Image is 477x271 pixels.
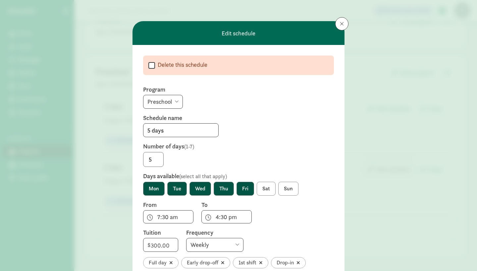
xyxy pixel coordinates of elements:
[143,257,179,268] div: Full day
[143,152,164,167] input: 0
[143,114,334,122] label: Schedule name
[143,142,334,151] label: Number of days
[181,257,230,268] div: Early drop-off
[155,61,207,69] label: Delete this schedule
[143,229,178,237] label: Tuition
[189,182,211,196] label: Wed
[237,182,254,196] label: Fri
[186,229,243,237] label: Frequency
[179,173,227,180] span: (select all that apply)
[444,239,477,271] iframe: Chat Widget
[201,201,252,209] label: To
[143,210,193,223] input: Select
[143,172,334,180] label: Days available
[222,29,255,38] strong: Edit schedule
[278,182,298,196] label: Sun
[143,124,218,137] input: Full time, 3 days, etc
[167,182,187,196] label: Tue
[214,182,234,196] label: Thu
[257,182,276,196] label: Sat
[143,201,193,209] label: From
[201,210,252,223] input: Select
[143,182,165,196] label: Mon
[143,86,334,94] label: Program
[233,257,268,268] div: 1st shift
[184,143,194,150] span: (1-7)
[271,257,306,268] div: Drop-in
